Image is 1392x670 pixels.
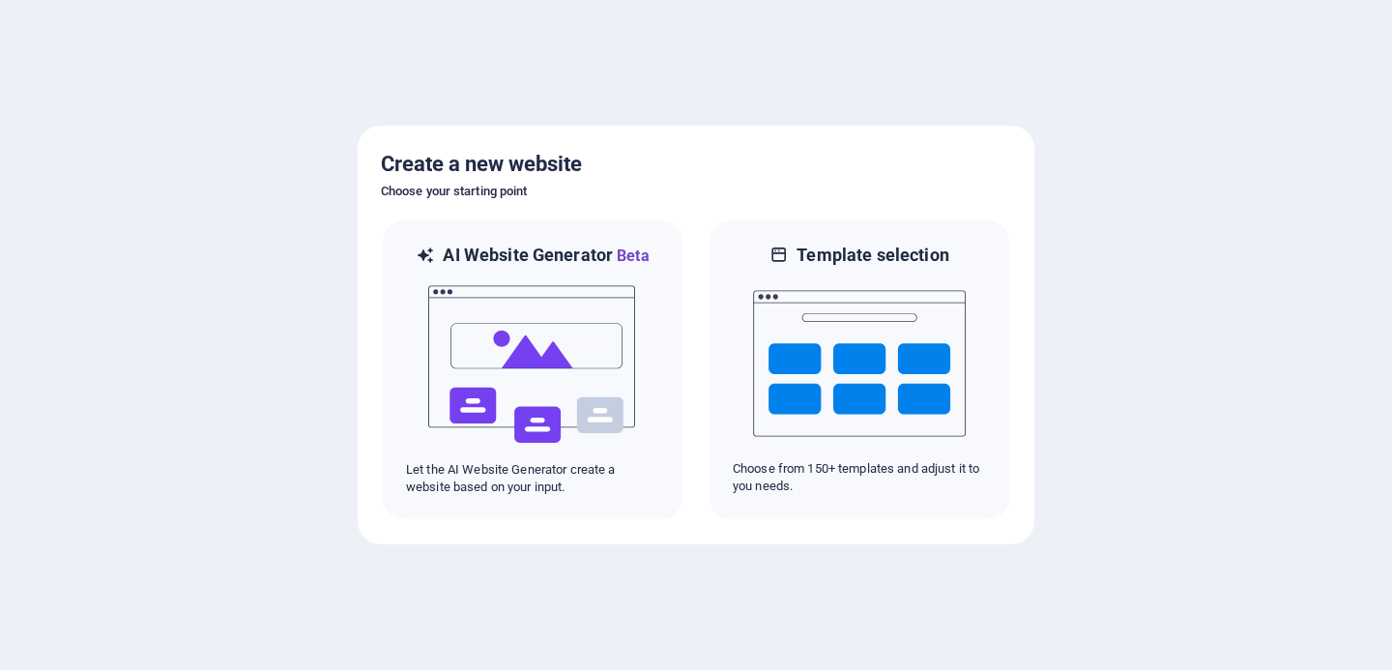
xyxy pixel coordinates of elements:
[426,268,639,461] img: ai
[733,460,986,495] p: Choose from 150+ templates and adjust it to you needs.
[381,218,684,521] div: AI Website GeneratorBetaaiLet the AI Website Generator create a website based on your input.
[708,218,1011,521] div: Template selectionChoose from 150+ templates and adjust it to you needs.
[381,149,1011,180] h5: Create a new website
[443,244,649,268] h6: AI Website Generator
[613,247,650,265] span: Beta
[797,244,948,267] h6: Template selection
[406,461,659,496] p: Let the AI Website Generator create a website based on your input.
[381,180,1011,203] h6: Choose your starting point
